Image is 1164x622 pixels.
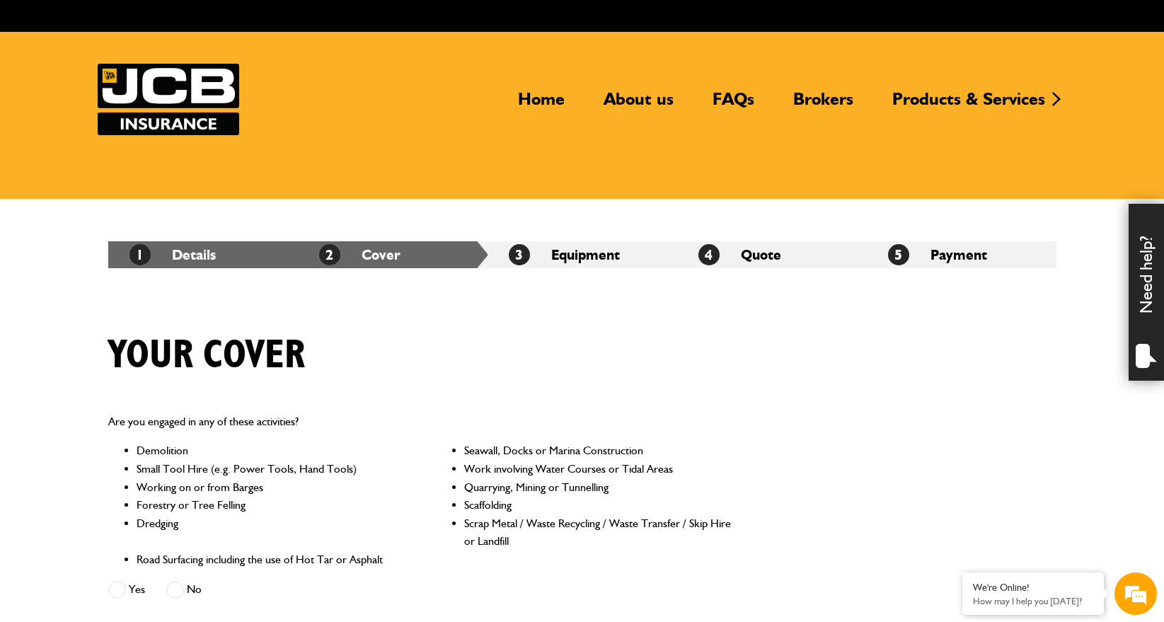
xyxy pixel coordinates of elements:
[464,496,732,514] li: Scaffolding
[137,514,405,551] li: Dredging
[464,442,732,460] li: Seawall, Docks or Marina Construction
[108,581,145,599] label: Yes
[973,582,1093,594] div: We're Online!
[137,442,405,460] li: Demolition
[593,88,684,121] a: About us
[702,88,765,121] a: FAQs
[973,596,1093,606] p: How may I help you today?
[137,460,405,478] li: Small Tool Hire (e.g. Power Tools, Hand Tools)
[98,64,239,135] a: JCB Insurance Services
[888,244,909,265] span: 5
[137,478,405,497] li: Working on or from Barges
[464,460,732,478] li: Work involving Water Courses or Tidal Areas
[298,241,488,268] li: Cover
[867,241,1056,268] li: Payment
[166,581,202,599] label: No
[464,478,732,497] li: Quarrying, Mining or Tunnelling
[507,88,575,121] a: Home
[509,244,530,265] span: 3
[108,413,733,431] p: Are you engaged in any of these activities?
[488,241,677,268] li: Equipment
[882,88,1056,121] a: Products & Services
[698,244,720,265] span: 4
[677,241,867,268] li: Quote
[464,514,732,551] li: Scrap Metal / Waste Recycling / Waste Transfer / Skip Hire or Landfill
[783,88,864,121] a: Brokers
[137,496,405,514] li: Forestry or Tree Felling
[137,551,405,569] li: Road Surfacing including the use of Hot Tar or Asphalt
[129,246,216,263] a: 1Details
[98,64,239,135] img: JCB Insurance Services logo
[129,244,151,265] span: 1
[319,244,340,265] span: 2
[108,332,305,379] h1: Your cover
[1129,204,1164,381] div: Need help?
